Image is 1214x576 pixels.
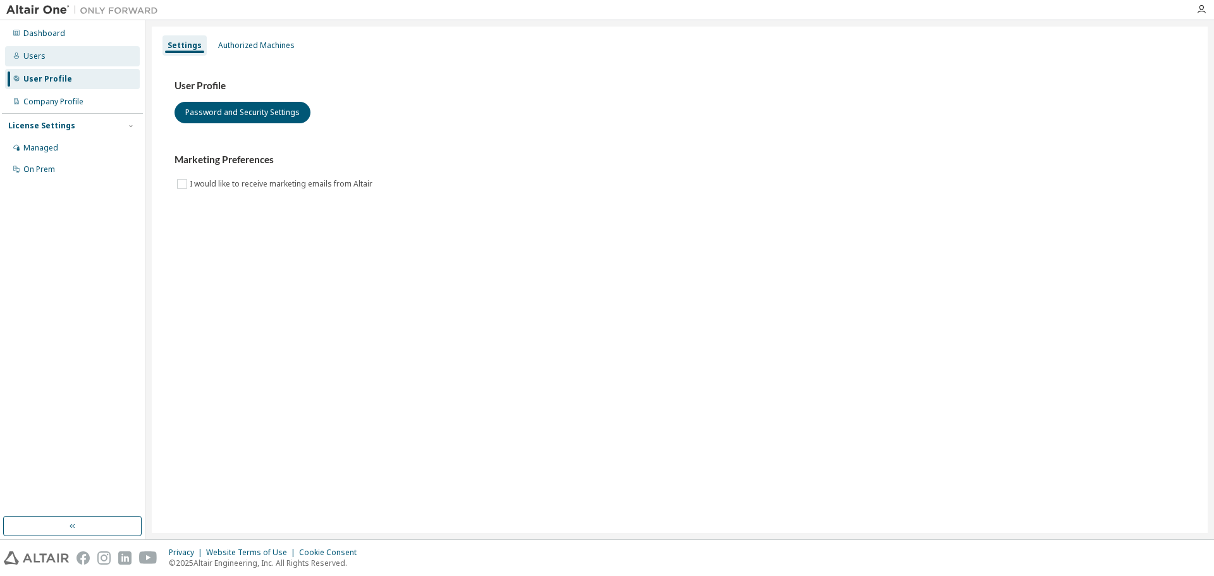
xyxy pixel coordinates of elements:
div: Cookie Consent [299,548,364,558]
div: Dashboard [23,28,65,39]
div: Authorized Machines [218,40,295,51]
img: linkedin.svg [118,551,132,565]
div: Company Profile [23,97,83,107]
img: instagram.svg [97,551,111,565]
img: facebook.svg [77,551,90,565]
h3: User Profile [175,80,1185,92]
div: License Settings [8,121,75,131]
button: Password and Security Settings [175,102,310,123]
h3: Marketing Preferences [175,154,1185,166]
div: Users [23,51,46,61]
div: Website Terms of Use [206,548,299,558]
div: User Profile [23,74,72,84]
img: youtube.svg [139,551,157,565]
label: I would like to receive marketing emails from Altair [190,176,375,192]
div: Managed [23,143,58,153]
img: altair_logo.svg [4,551,69,565]
div: On Prem [23,164,55,175]
p: © 2025 Altair Engineering, Inc. All Rights Reserved. [169,558,364,568]
div: Settings [168,40,202,51]
div: Privacy [169,548,206,558]
img: Altair One [6,4,164,16]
